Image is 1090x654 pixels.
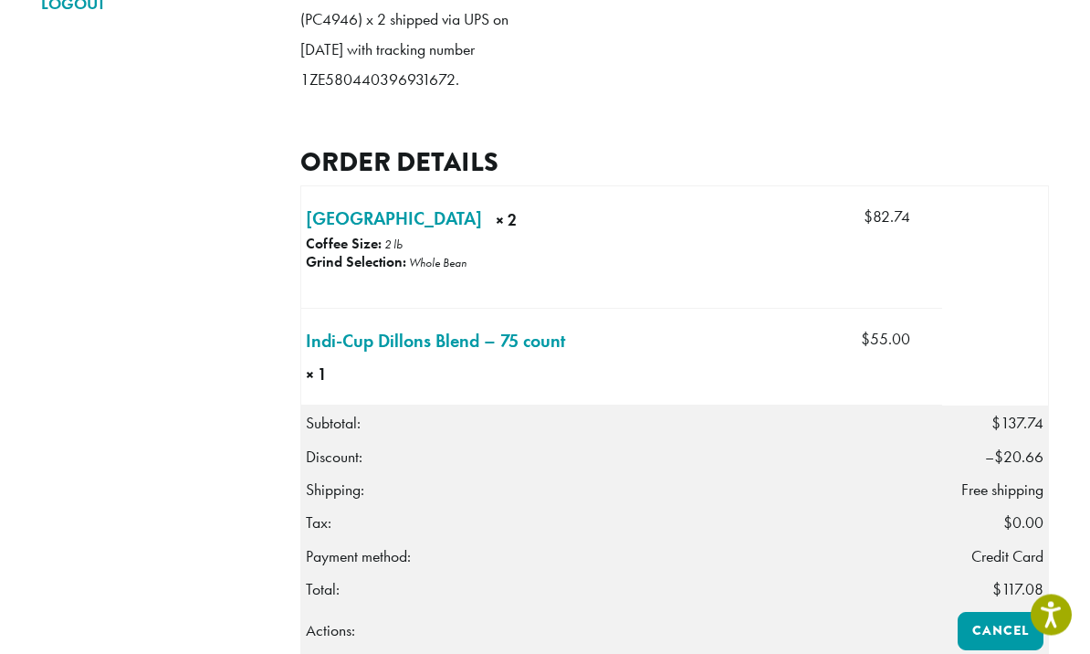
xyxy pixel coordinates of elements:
[496,209,607,237] strong: × 2
[300,507,942,540] th: Tax:
[306,206,482,233] a: [GEOGRAPHIC_DATA]
[958,613,1043,651] a: Cancel order 354144
[306,235,382,254] strong: Coffee Size:
[991,414,1001,434] span: $
[300,147,1050,179] h2: Order details
[300,474,942,507] th: Shipping:
[409,256,466,271] p: Whole Bean
[994,448,1043,468] span: 20.66
[1003,513,1012,533] span: $
[861,330,870,350] span: $
[942,541,1049,574] td: Credit Card
[300,407,942,441] th: Subtotal:
[384,237,403,253] p: 2 lb
[992,580,1043,600] span: 117.08
[994,448,1003,468] span: $
[864,207,910,227] bdi: 82.74
[991,414,1043,434] span: 137.74
[306,328,565,355] a: Indi-Cup Dillons Blend – 75 count
[1003,513,1043,533] span: 0.00
[300,574,942,607] th: Total:
[306,364,394,387] strong: × 1
[306,253,406,272] strong: Grind Selection:
[942,441,1049,474] td: –
[992,580,1001,600] span: $
[300,441,942,474] th: Discount:
[861,330,910,350] bdi: 55.00
[300,541,942,574] th: Payment method:
[942,474,1049,507] td: Free shipping
[864,207,873,227] span: $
